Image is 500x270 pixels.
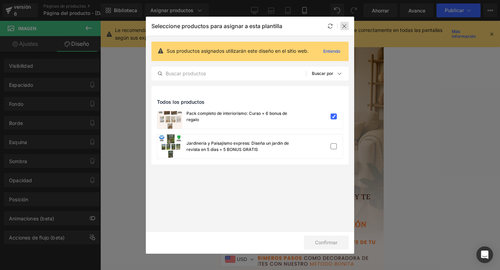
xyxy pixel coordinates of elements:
font: Jardineria y Paisajismo express: Diseña un jardin de revista en 5 días + 5 BONUS GRATIS [186,141,289,152]
div: Abrir Intercom Messenger [476,246,493,263]
font: Sus productos asignados utilizarán este diseño en el sitio web. [167,48,309,54]
span: USD [20,236,30,241]
font: Confirmar [315,239,337,245]
font: Seleccione productos para asignar a esta plantilla [151,23,282,29]
a: imagen del producto [157,104,182,129]
input: Buscar productos [152,69,306,78]
font: Pack completo de interiorismo: Curso + 6 bonus de regalo [186,111,287,122]
font: Buscar por [312,71,333,76]
button: Confirmar [304,236,349,250]
a: imagen del producto [157,134,182,159]
font: Todos los productos [157,99,205,105]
